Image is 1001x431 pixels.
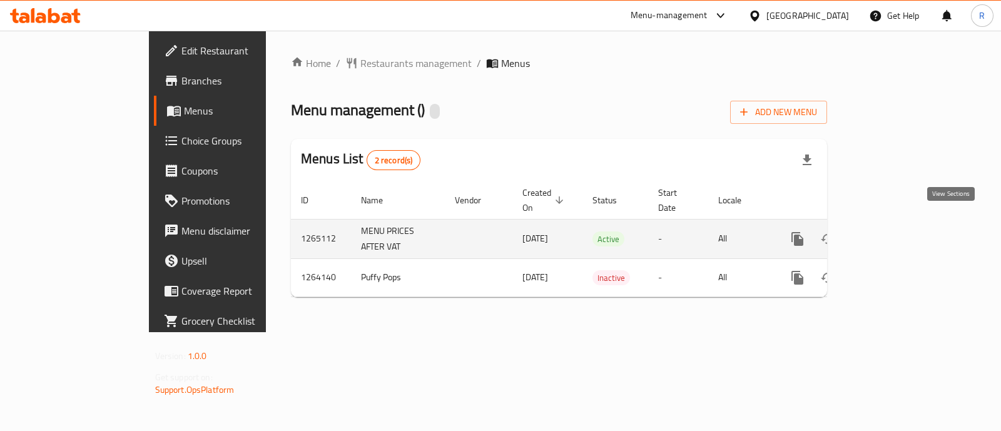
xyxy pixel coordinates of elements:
[181,283,306,298] span: Coverage Report
[181,133,306,148] span: Choice Groups
[708,258,773,297] td: All
[455,193,497,208] span: Vendor
[813,263,843,293] button: Change Status
[154,216,316,246] a: Menu disclaimer
[708,219,773,258] td: All
[181,43,306,58] span: Edit Restaurant
[522,230,548,246] span: [DATE]
[181,223,306,238] span: Menu disclaimer
[361,193,399,208] span: Name
[154,66,316,96] a: Branches
[291,181,913,297] table: enhanced table
[291,56,827,71] nav: breadcrumb
[155,369,213,385] span: Get support on:
[730,101,827,124] button: Add New Menu
[181,313,306,328] span: Grocery Checklist
[154,276,316,306] a: Coverage Report
[592,231,624,246] div: Active
[592,232,624,246] span: Active
[592,270,630,285] div: Inactive
[658,185,693,215] span: Start Date
[345,56,472,71] a: Restaurants management
[477,56,481,71] li: /
[501,56,530,71] span: Menus
[783,263,813,293] button: more
[181,163,306,178] span: Coupons
[154,36,316,66] a: Edit Restaurant
[773,181,913,220] th: Actions
[154,126,316,156] a: Choice Groups
[291,258,351,297] td: 1264140
[367,155,420,166] span: 2 record(s)
[367,150,421,170] div: Total records count
[783,224,813,254] button: more
[740,104,817,120] span: Add New Menu
[155,382,235,398] a: Support.OpsPlatform
[154,96,316,126] a: Menus
[592,271,630,285] span: Inactive
[184,103,306,118] span: Menus
[631,8,708,23] div: Menu-management
[522,269,548,285] span: [DATE]
[648,219,708,258] td: -
[813,224,843,254] button: Change Status
[766,9,849,23] div: [GEOGRAPHIC_DATA]
[291,219,351,258] td: 1265112
[155,348,186,364] span: Version:
[979,9,985,23] span: R
[181,73,306,88] span: Branches
[351,219,445,258] td: MENU PRICES AFTER VAT
[360,56,472,71] span: Restaurants management
[291,96,425,124] span: Menu management ( )
[718,193,758,208] span: Locale
[188,348,207,364] span: 1.0.0
[154,246,316,276] a: Upsell
[154,186,316,216] a: Promotions
[648,258,708,297] td: -
[792,145,822,175] div: Export file
[592,193,633,208] span: Status
[154,306,316,336] a: Grocery Checklist
[522,185,567,215] span: Created On
[154,156,316,186] a: Coupons
[336,56,340,71] li: /
[351,258,445,297] td: Puffy Pops
[181,193,306,208] span: Promotions
[181,253,306,268] span: Upsell
[301,150,420,170] h2: Menus List
[301,193,325,208] span: ID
